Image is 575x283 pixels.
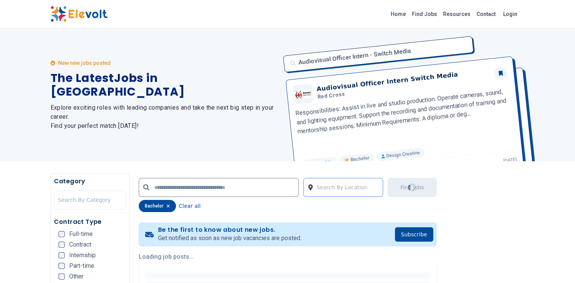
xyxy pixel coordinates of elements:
a: Contact [474,8,499,20]
h4: Be the first to know about new jobs. [158,226,301,234]
button: Clear all [179,200,201,212]
p: Loading job posts... [139,252,437,261]
p: New new jobs posted [58,59,111,67]
input: Full-time [59,231,65,237]
img: Elevolt [51,6,108,22]
span: Other [69,274,84,280]
div: Loading... [408,183,417,192]
a: Home [388,8,409,20]
h5: Category [54,177,126,186]
h2: Explore exciting roles with leading companies and take the next big step in your career. Find you... [51,103,279,130]
input: Part-time [59,263,65,269]
button: Subscribe [395,227,433,242]
button: Find JobsLoading... [388,178,436,197]
a: Login [499,6,522,22]
a: Find Jobs [409,8,440,20]
span: Contract [69,242,91,248]
span: Full-time [69,231,93,237]
input: Contract [59,242,65,248]
div: bachelor [139,200,176,212]
a: Resources [440,8,474,20]
h1: The Latest Jobs in [GEOGRAPHIC_DATA] [51,71,279,99]
input: Internship [59,252,65,258]
p: Get notified as soon as new job vacancies are posted. [158,234,301,243]
h5: Contract Type [54,217,126,226]
span: Part-time [69,263,94,269]
span: Internship [69,252,96,258]
input: Other [59,274,65,280]
iframe: Chat Widget [537,247,575,283]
